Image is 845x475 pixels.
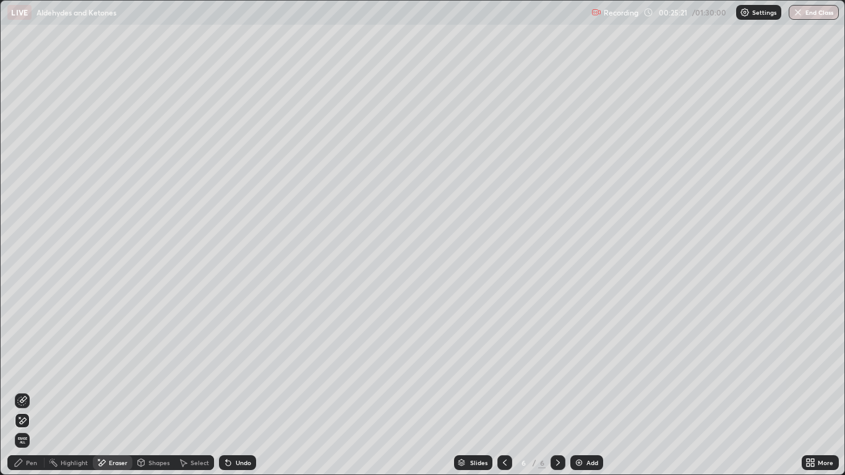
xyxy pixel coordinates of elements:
[61,460,88,466] div: Highlight
[191,460,209,466] div: Select
[752,9,776,15] p: Settings
[11,7,28,17] p: LIVE
[532,459,536,466] div: /
[538,457,546,468] div: 6
[818,460,833,466] div: More
[36,7,116,17] p: Aldehydes and Ketones
[109,460,127,466] div: Eraser
[148,460,169,466] div: Shapes
[586,460,598,466] div: Add
[26,460,37,466] div: Pen
[789,5,839,20] button: End Class
[591,7,601,17] img: recording.375f2c34.svg
[574,458,584,468] img: add-slide-button
[517,459,530,466] div: 6
[604,8,638,17] p: Recording
[793,7,803,17] img: end-class-cross
[740,7,750,17] img: class-settings-icons
[15,437,29,444] span: Erase all
[470,460,487,466] div: Slides
[236,460,251,466] div: Undo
